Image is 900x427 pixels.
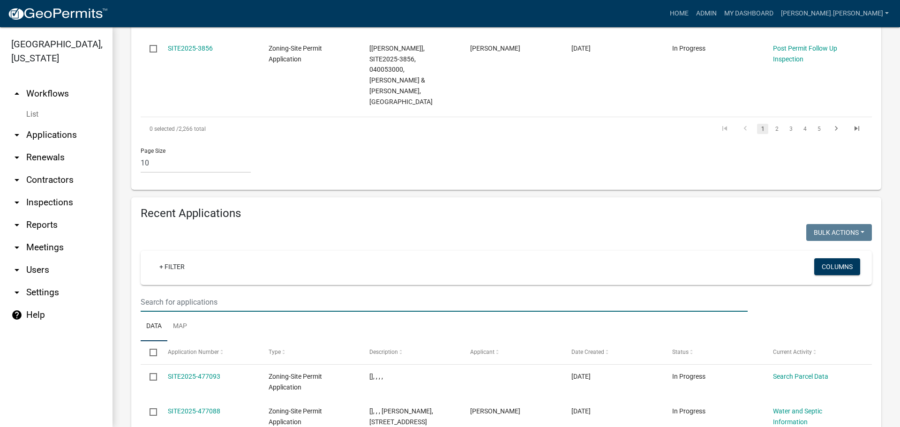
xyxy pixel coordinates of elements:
[11,242,22,253] i: arrow_drop_down
[269,373,322,391] span: Zoning-Site Permit Application
[814,258,860,275] button: Columns
[158,341,259,364] datatable-header-cell: Application Number
[571,407,591,415] span: 09/11/2025
[11,129,22,141] i: arrow_drop_down
[773,349,812,355] span: Current Activity
[784,121,798,137] li: page 3
[562,341,663,364] datatable-header-cell: Date Created
[777,5,892,22] a: [PERSON_NAME].[PERSON_NAME]
[813,124,825,134] a: 5
[167,312,193,342] a: Map
[666,5,692,22] a: Home
[369,373,383,380] span: [], , , ,
[269,407,322,426] span: Zoning-Site Permit Application
[461,341,562,364] datatable-header-cell: Applicant
[672,373,705,380] span: In Progress
[672,349,689,355] span: Status
[141,292,748,312] input: Search for applications
[757,124,768,134] a: 1
[141,117,429,141] div: 2,266 total
[150,126,179,132] span: 0 selected /
[720,5,777,22] a: My Dashboard
[369,349,398,355] span: Description
[168,407,220,415] a: SITE2025-477088
[141,341,158,364] datatable-header-cell: Select
[11,152,22,163] i: arrow_drop_down
[11,309,22,321] i: help
[764,341,865,364] datatable-header-cell: Current Activity
[672,407,705,415] span: In Progress
[11,88,22,99] i: arrow_drop_up
[848,124,866,134] a: go to last page
[571,349,604,355] span: Date Created
[11,197,22,208] i: arrow_drop_down
[736,124,754,134] a: go to previous page
[798,121,812,137] li: page 4
[827,124,845,134] a: go to next page
[11,264,22,276] i: arrow_drop_down
[168,373,220,380] a: SITE2025-477093
[470,407,520,415] span: Terry Stenger
[168,45,213,52] a: SITE2025-3856
[11,174,22,186] i: arrow_drop_down
[771,124,782,134] a: 2
[799,124,810,134] a: 4
[269,45,322,63] span: Zoning-Site Permit Application
[152,258,192,275] a: + Filter
[571,373,591,380] span: 09/11/2025
[11,287,22,298] i: arrow_drop_down
[141,312,167,342] a: Data
[571,45,591,52] span: 09/08/2025
[785,124,796,134] a: 3
[663,341,764,364] datatable-header-cell: Status
[470,45,520,52] span: John Wright
[360,341,461,364] datatable-header-cell: Description
[756,121,770,137] li: page 1
[369,407,433,426] span: [], , , TERRY STENGER, 21164 400TH AVE
[773,373,828,380] a: Search Parcel Data
[806,224,872,241] button: Bulk Actions
[470,349,495,355] span: Applicant
[773,45,837,63] a: Post Permit Follow Up Inspection
[672,45,705,52] span: In Progress
[269,349,281,355] span: Type
[692,5,720,22] a: Admin
[770,121,784,137] li: page 2
[369,45,433,105] span: [Wayne Leitheiser], SITE2025-3856, 040053000, GLENN H & DONALD DEGROAT, 32273 250TH AVE
[141,207,872,220] h4: Recent Applications
[716,124,734,134] a: go to first page
[11,219,22,231] i: arrow_drop_down
[168,349,219,355] span: Application Number
[812,121,826,137] li: page 5
[773,407,822,426] a: Water and Septic Information
[260,341,360,364] datatable-header-cell: Type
